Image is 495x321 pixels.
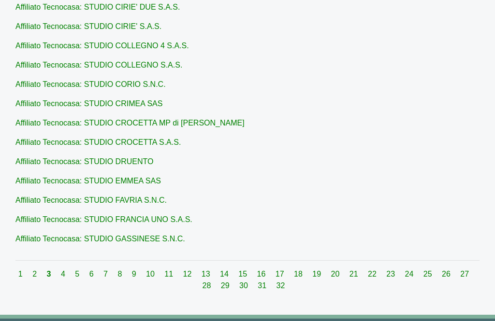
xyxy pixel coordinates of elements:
[15,177,161,185] a: Affiliato Tecnocasa: STUDIO EMMEA SAS
[349,270,360,278] a: 21
[331,270,342,278] a: 20
[220,270,231,278] a: 14
[15,138,181,146] a: Affiliato Tecnocasa: STUDIO CROCETTA S.A.S.
[61,270,67,278] a: 4
[221,281,232,290] a: 29
[15,157,153,166] a: Affiliato Tecnocasa: STUDIO DRUENTO
[276,270,286,278] a: 17
[15,196,167,204] a: Affiliato Tecnocasa: STUDIO FAVRIA S.N.C.
[15,42,189,50] a: Affiliato Tecnocasa: STUDIO COLLEGNO 4 S.A.S.
[460,270,469,278] a: 27
[32,270,39,278] a: 2
[15,22,161,30] a: Affiliato Tecnocasa: STUDIO CIRIE' S.A.S.
[202,270,212,278] a: 13
[442,270,452,278] a: 26
[132,270,138,278] a: 9
[15,235,185,243] a: Affiliato Tecnocasa: STUDIO GASSINESE S.N.C.
[386,270,397,278] a: 23
[89,270,96,278] a: 6
[47,270,53,278] a: 3
[423,270,434,278] a: 25
[258,281,268,290] a: 31
[277,281,285,290] a: 32
[294,270,305,278] a: 18
[15,99,162,108] a: Affiliato Tecnocasa: STUDIO CRIMEA SAS
[15,61,182,69] a: Affiliato Tecnocasa: STUDIO COLLEGNO S.A.S.
[15,80,166,88] a: Affiliato Tecnocasa: STUDIO CORIO S.N.C.
[312,270,323,278] a: 19
[203,281,213,290] a: 28
[257,270,268,278] a: 16
[239,281,250,290] a: 30
[117,270,124,278] a: 8
[15,215,192,223] a: Affiliato Tecnocasa: STUDIO FRANCIA UNO S.A.S.
[368,270,379,278] a: 22
[238,270,249,278] a: 15
[15,3,180,11] a: Affiliato Tecnocasa: STUDIO CIRIE' DUE S.A.S.
[405,270,416,278] a: 24
[75,270,81,278] a: 5
[146,270,157,278] a: 10
[103,270,110,278] a: 7
[183,270,194,278] a: 12
[164,270,175,278] a: 11
[15,119,245,127] a: Affiliato Tecnocasa: STUDIO CROCETTA MP di [PERSON_NAME]
[18,270,25,278] a: 1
